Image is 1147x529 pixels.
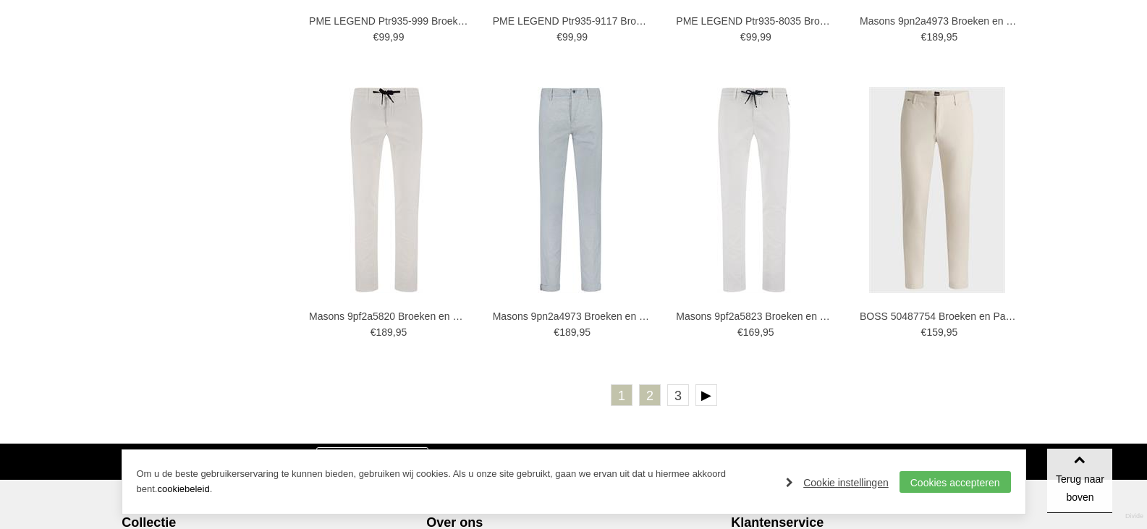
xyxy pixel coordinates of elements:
[900,471,1011,493] a: Cookies accepteren
[390,31,393,43] span: ,
[921,31,927,43] span: €
[554,326,559,338] span: €
[717,87,791,293] img: Masons 9pf2a5823 Broeken en Pantalons
[556,31,562,43] span: €
[746,31,758,43] span: 99
[396,326,407,338] span: 95
[562,31,574,43] span: 99
[737,326,743,338] span: €
[559,326,576,338] span: 189
[944,31,947,43] span: ,
[763,326,774,338] span: 95
[376,326,392,338] span: 189
[371,326,376,338] span: €
[740,31,746,43] span: €
[667,384,689,406] a: 3
[316,447,428,476] a: Nu inschrijven
[579,326,591,338] span: 95
[1125,507,1143,525] a: Divide
[538,87,604,293] img: Masons 9pn2a4973 Broeken en Pantalons
[576,326,579,338] span: ,
[378,31,390,43] span: 99
[137,467,772,497] p: Om u de beste gebruikerservaring te kunnen bieden, gebruiken wij cookies. Als u onze site gebruik...
[309,14,468,27] a: PME LEGEND Ptr935-999 Broeken en Pantalons
[860,310,1019,323] a: BOSS 50487754 Broeken en Pantalons
[309,310,468,323] a: Masons 9pf2a5820 Broeken en Pantalons
[860,14,1019,27] a: Masons 9pn2a4973 Broeken en Pantalons
[786,472,889,494] a: Cookie instellingen
[576,31,588,43] span: 99
[926,326,943,338] span: 159
[393,31,405,43] span: 99
[947,31,958,43] span: 95
[900,444,949,480] div: Volg ons
[676,14,835,27] a: PME LEGEND Ptr935-8035 Broeken en Pantalons
[1047,448,1112,513] a: Terug naar boven
[493,310,652,323] a: Masons 9pn2a4973 Broeken en Pantalons
[676,310,835,323] a: Masons 9pf2a5823 Broeken en Pantalons
[944,326,947,338] span: ,
[493,14,652,27] a: PME LEGEND Ptr935-9117 Broeken en Pantalons
[760,31,771,43] span: 99
[393,326,396,338] span: ,
[611,384,632,406] a: 1
[639,384,661,406] a: 2
[869,87,1005,293] img: BOSS 50487754 Broeken en Pantalons
[953,444,989,480] a: Facebook
[947,326,958,338] span: 95
[157,483,209,494] a: cookiebeleid
[743,326,760,338] span: 169
[350,87,423,293] img: Masons 9pf2a5820 Broeken en Pantalons
[760,326,763,338] span: ,
[989,444,1025,480] a: Instagram
[757,31,760,43] span: ,
[921,326,927,338] span: €
[373,31,379,43] span: €
[926,31,943,43] span: 189
[574,31,577,43] span: ,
